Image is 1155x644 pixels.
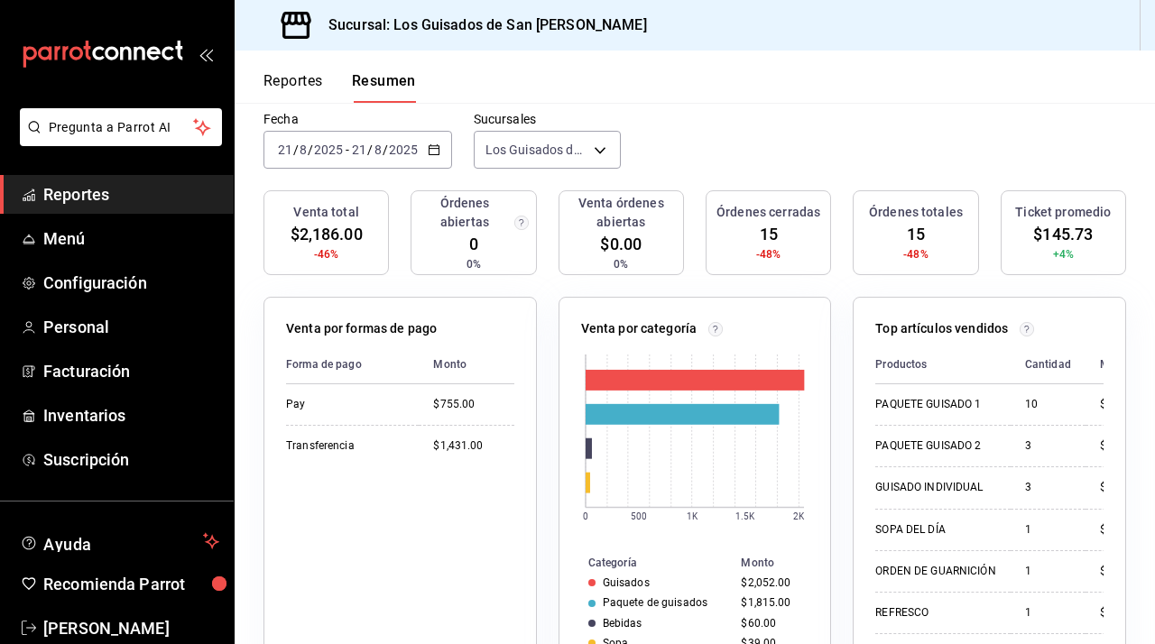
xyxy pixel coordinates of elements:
[1100,564,1150,579] div: $35.00
[760,222,778,246] span: 15
[43,447,219,472] span: Suscripción
[687,512,698,522] text: 1K
[756,246,781,262] span: -48%
[583,512,588,522] text: 0
[286,345,419,384] th: Forma de pago
[314,14,647,36] h3: Sucursal: Los Guisados de San [PERSON_NAME]
[903,246,929,262] span: -48%
[735,512,755,522] text: 1.5K
[603,596,707,609] div: Paquete de guisados
[1025,564,1071,579] div: 1
[374,143,383,157] input: --
[1025,397,1071,412] div: 10
[469,232,478,256] span: 0
[313,143,344,157] input: ----
[567,194,676,232] h3: Venta órdenes abiertas
[419,345,513,384] th: Monto
[559,553,735,573] th: Categoría
[43,182,219,207] span: Reportes
[1100,397,1150,412] div: $1,350.00
[367,143,373,157] span: /
[383,143,388,157] span: /
[741,617,801,630] div: $60.00
[741,576,801,589] div: $2,052.00
[43,315,219,339] span: Personal
[1011,345,1086,384] th: Cantidad
[352,72,416,103] button: Resumen
[388,143,419,157] input: ----
[1053,246,1074,262] span: +4%
[1015,203,1111,222] h3: Ticket promedio
[1100,605,1150,621] div: $35.00
[1100,480,1150,495] div: $237.00
[741,596,801,609] div: $1,815.00
[581,319,698,338] p: Venta por categoría
[433,438,513,454] div: $1,431.00
[1100,438,1150,454] div: $465.00
[43,530,196,552] span: Ayuda
[43,403,219,428] span: Inventarios
[1025,605,1071,621] div: 1
[263,113,452,125] label: Fecha
[875,397,995,412] div: PAQUETE GUISADO 1
[293,143,299,157] span: /
[1033,222,1093,246] span: $145.73
[875,480,995,495] div: GUISADO INDIVIDUAL
[291,222,363,246] span: $2,186.00
[716,203,820,222] h3: Órdenes cerradas
[43,572,219,596] span: Recomienda Parrot
[875,605,995,621] div: REFRESCO
[351,143,367,157] input: --
[474,113,621,125] label: Sucursales
[1025,480,1071,495] div: 3
[43,271,219,295] span: Configuración
[20,108,222,146] button: Pregunta a Parrot AI
[263,72,323,103] button: Reportes
[485,141,587,159] span: Los Guisados de San [PERSON_NAME]
[1025,522,1071,538] div: 1
[603,576,650,589] div: Guisados
[875,438,995,454] div: PAQUETE GUISADO 2
[433,397,513,412] div: $755.00
[346,143,349,157] span: -
[875,564,995,579] div: ORDEN DE GUARNICIÓN
[467,256,481,272] span: 0%
[1025,438,1071,454] div: 3
[869,203,963,222] h3: Órdenes totales
[299,143,308,157] input: --
[277,143,293,157] input: --
[293,203,358,222] h3: Venta total
[600,232,642,256] span: $0.00
[734,553,830,573] th: Monto
[314,246,339,262] span: -46%
[794,512,806,522] text: 2K
[603,617,642,630] div: Bebidas
[419,194,510,232] h3: Órdenes abiertas
[43,616,219,640] span: [PERSON_NAME]
[43,359,219,383] span: Facturación
[875,345,1010,384] th: Productos
[1086,345,1150,384] th: Monto
[614,256,628,272] span: 0%
[43,226,219,251] span: Menú
[630,512,646,522] text: 500
[199,47,213,61] button: open_drawer_menu
[875,319,1008,338] p: Top artículos vendidos
[13,131,222,150] a: Pregunta a Parrot AI
[286,397,404,412] div: Pay
[1100,522,1150,538] div: $39.00
[49,118,194,137] span: Pregunta a Parrot AI
[286,438,404,454] div: Transferencia
[875,522,995,538] div: SOPA DEL DÍA
[286,319,437,338] p: Venta por formas de pago
[263,72,416,103] div: navigation tabs
[308,143,313,157] span: /
[907,222,925,246] span: 15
